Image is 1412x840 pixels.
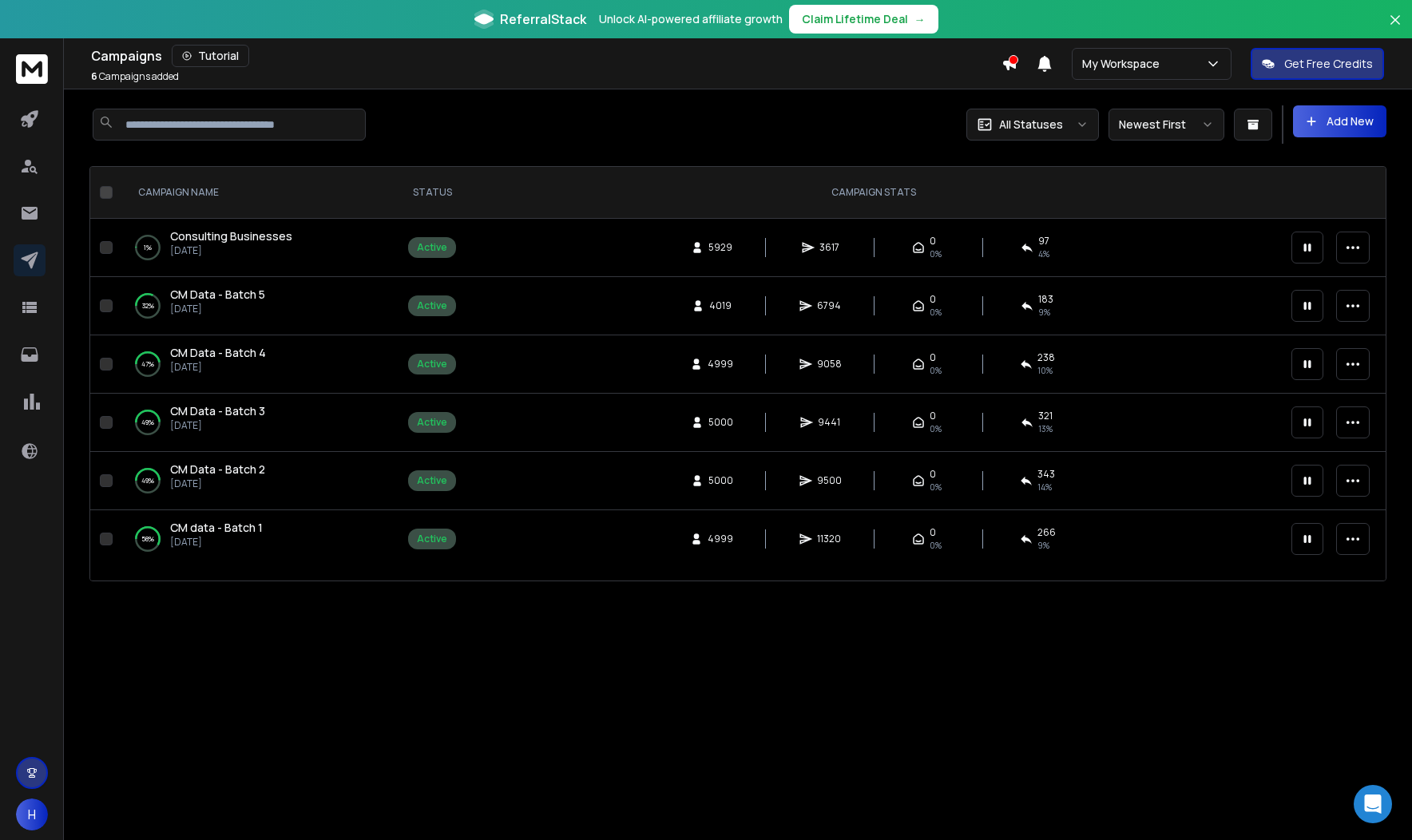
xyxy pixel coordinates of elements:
span: 183 [1038,293,1053,306]
span: 0% [930,481,942,493]
span: 0% [930,539,942,552]
button: Get Free Credits [1251,48,1384,80]
p: [DATE] [170,419,265,432]
div: Active [417,358,447,370]
div: Active [417,474,447,487]
th: CAMPAIGN NAME [119,167,399,219]
span: 9058 [817,358,842,370]
td: 58%CM data - Batch 1[DATE] [119,510,399,569]
span: 321 [1038,410,1053,422]
button: Add New [1293,105,1386,137]
a: CM Data - Batch 4 [170,345,266,361]
span: 0% [930,422,942,435]
button: Tutorial [172,45,249,67]
span: CM Data - Batch 5 [170,287,265,302]
span: 0 [930,235,936,248]
span: CM data - Batch 1 [170,520,263,535]
td: 1%Consulting Businesses[DATE] [119,219,399,277]
button: Close banner [1385,10,1406,48]
span: 0% [930,364,942,377]
span: 266 [1037,526,1056,539]
div: Active [417,533,447,545]
span: 6794 [817,299,841,312]
span: 238 [1037,351,1055,364]
span: 9500 [817,474,842,487]
span: 0 [930,410,936,422]
span: CM Data - Batch 3 [170,403,265,418]
p: My Workspace [1082,56,1166,72]
p: 49 % [141,473,154,489]
div: Open Intercom Messenger [1354,785,1392,823]
p: 47 % [141,356,154,372]
span: 11320 [817,533,841,545]
p: 1 % [144,240,152,256]
button: Newest First [1109,109,1224,141]
span: 97 [1038,235,1049,248]
a: CM Data - Batch 5 [170,287,265,303]
p: Unlock AI-powered affiliate growth [599,11,783,27]
p: 58 % [141,531,154,547]
span: 4 % [1038,248,1049,260]
div: Active [417,416,447,429]
button: Claim Lifetime Deal→ [789,5,938,34]
p: [DATE] [170,536,263,549]
span: 14 % [1037,481,1052,493]
span: Consulting Businesses [170,228,292,244]
button: H [16,798,48,830]
span: 343 [1037,468,1055,481]
span: 0 [930,293,936,306]
td: 32%CM Data - Batch 5[DATE] [119,277,399,335]
div: Active [417,299,447,312]
a: CM Data - Batch 2 [170,462,265,477]
span: → [914,11,926,27]
span: 9441 [818,416,840,429]
span: 5000 [708,474,733,487]
span: 9 % [1037,539,1049,552]
span: CM Data - Batch 2 [170,462,265,477]
p: [DATE] [170,361,266,374]
td: 47%CM Data - Batch 4[DATE] [119,335,399,394]
span: 10 % [1037,364,1053,377]
span: 4019 [709,299,732,312]
span: 13 % [1038,422,1053,435]
a: Consulting Businesses [170,228,292,244]
p: Get Free Credits [1284,56,1373,72]
td: 49%CM Data - Batch 3[DATE] [119,394,399,452]
div: Campaigns [91,45,1001,67]
p: All Statuses [999,117,1063,133]
span: 6 [91,69,97,83]
span: 9 % [1038,306,1050,319]
td: 49%CM Data - Batch 2[DATE] [119,452,399,510]
span: 0 [930,351,936,364]
a: CM Data - Batch 3 [170,403,265,419]
span: 3617 [819,241,839,254]
span: 0 [930,526,936,539]
p: [DATE] [170,244,292,257]
span: 0% [930,248,942,260]
a: CM data - Batch 1 [170,520,263,536]
p: Campaigns added [91,70,179,83]
p: [DATE] [170,477,265,490]
span: 4999 [708,533,733,545]
span: 5929 [708,241,732,254]
span: 0% [930,306,942,319]
p: 49 % [141,414,154,430]
div: Active [417,241,447,254]
th: CAMPAIGN STATS [466,167,1282,219]
p: 32 % [142,298,154,314]
span: 5000 [708,416,733,429]
span: CM Data - Batch 4 [170,345,266,360]
span: ReferralStack [500,10,586,29]
span: 0 [930,468,936,481]
p: [DATE] [170,303,265,315]
th: STATUS [399,167,466,219]
span: 4999 [708,358,733,370]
